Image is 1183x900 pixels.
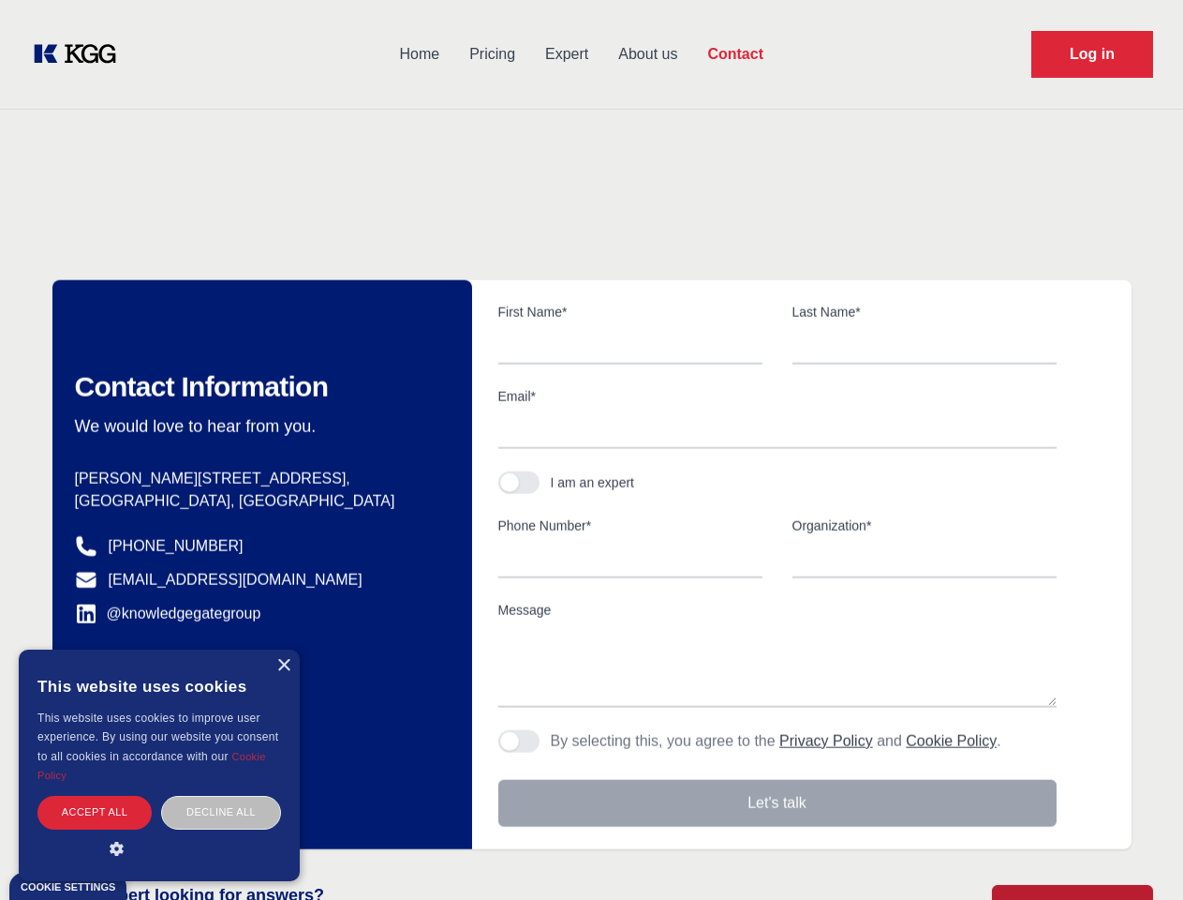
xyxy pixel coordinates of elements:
[75,468,442,490] p: [PERSON_NAME][STREET_ADDRESS],
[1031,31,1153,78] a: Request Demo
[276,659,290,673] div: Close
[37,796,152,829] div: Accept all
[551,473,635,492] div: I am an expert
[109,569,362,592] a: [EMAIL_ADDRESS][DOMAIN_NAME]
[30,39,131,69] a: KOL Knowledge Platform: Talk to Key External Experts (KEE)
[498,517,762,535] label: Phone Number*
[498,780,1057,827] button: Let's talk
[498,303,762,322] label: First Name*
[75,415,442,438] p: We would love to hear from you.
[906,733,997,749] a: Cookie Policy
[1089,810,1183,900] iframe: Chat Widget
[498,601,1057,620] label: Message
[37,664,281,709] div: This website uses cookies
[75,370,442,404] h2: Contact Information
[454,30,530,79] a: Pricing
[692,30,778,79] a: Contact
[498,387,1057,406] label: Email*
[603,30,692,79] a: About us
[384,30,454,79] a: Home
[792,517,1057,535] label: Organization*
[779,733,873,749] a: Privacy Policy
[792,303,1057,322] label: Last Name*
[161,796,281,829] div: Decline all
[21,882,115,892] div: Cookie settings
[75,603,261,625] a: @knowledgegategroup
[75,490,442,513] p: [GEOGRAPHIC_DATA], [GEOGRAPHIC_DATA]
[37,712,278,763] span: This website uses cookies to improve user experience. By using our website you consent to all coo...
[530,30,603,79] a: Expert
[109,535,244,558] a: [PHONE_NUMBER]
[37,751,266,781] a: Cookie Policy
[551,730,1001,753] p: By selecting this, you agree to the and .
